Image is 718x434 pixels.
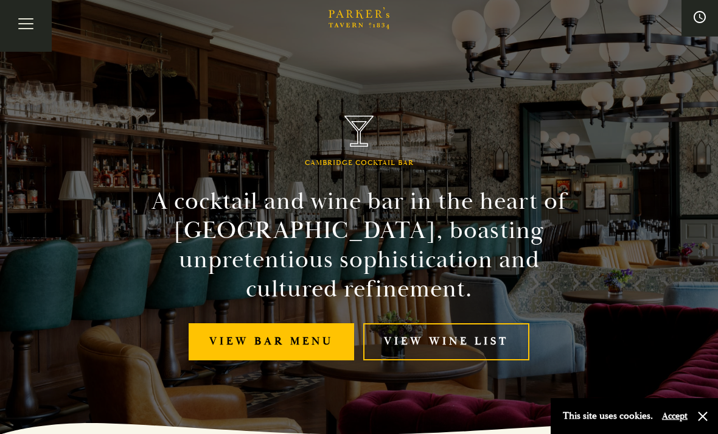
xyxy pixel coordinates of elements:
[662,410,688,422] button: Accept
[305,159,414,167] h1: Cambridge Cocktail Bar
[189,323,354,360] a: View bar menu
[344,116,374,147] img: Parker's Tavern Brasserie Cambridge
[563,407,653,425] p: This site uses cookies.
[697,410,709,422] button: Close and accept
[363,323,529,360] a: View Wine List
[130,187,588,304] h2: A cocktail and wine bar in the heart of [GEOGRAPHIC_DATA], boasting unpretentious sophistication ...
